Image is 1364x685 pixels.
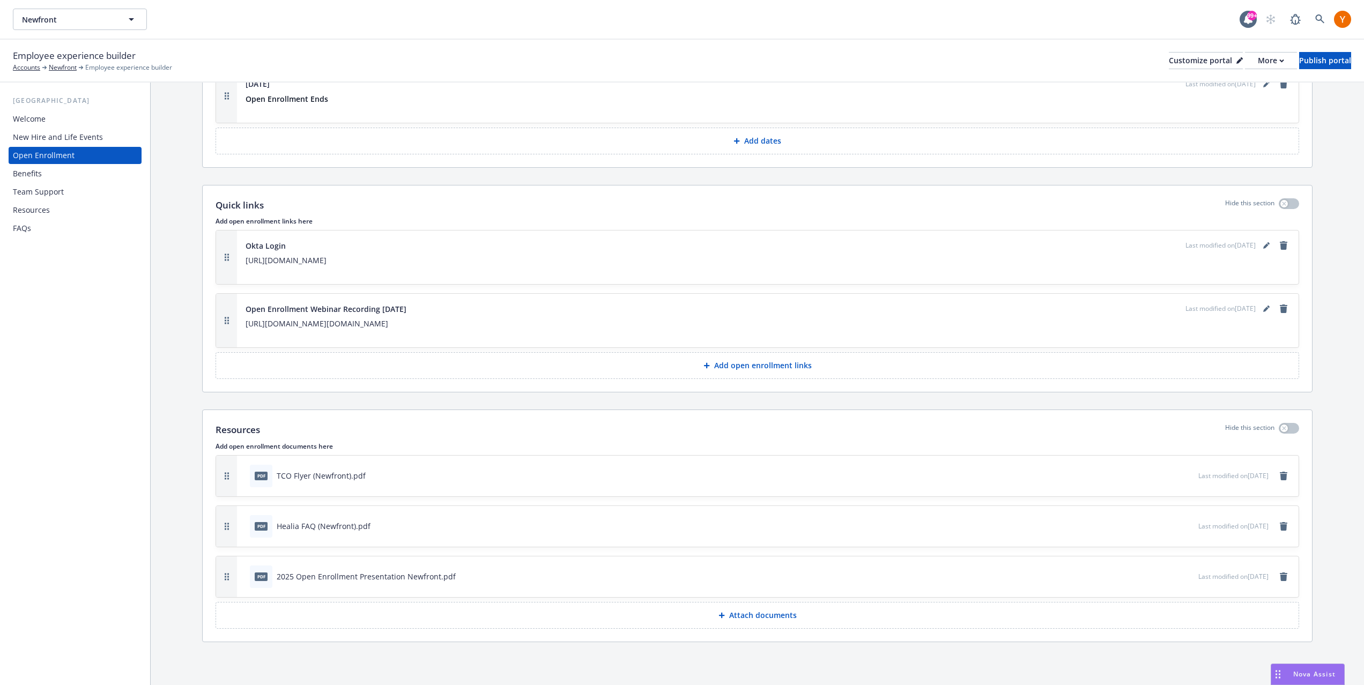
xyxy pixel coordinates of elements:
[744,136,781,146] p: Add dates
[22,14,115,25] span: Newfront
[1260,78,1273,91] a: editPencil
[216,602,1299,629] button: Attach documents
[13,147,75,164] div: Open Enrollment
[13,165,42,182] div: Benefits
[13,110,46,128] div: Welcome
[255,472,268,480] span: pdf
[255,522,268,530] span: pdf
[1293,669,1336,679] span: Nova Assist
[9,110,142,128] a: Welcome
[85,63,172,72] span: Employee experience builder
[1185,304,1256,314] span: Last modified on [DATE]
[1258,53,1284,69] div: More
[1167,520,1176,532] button: download file
[1184,571,1194,582] button: preview file
[1185,79,1256,89] span: Last modified on [DATE]
[216,442,1299,451] p: Add open enrollment documents here
[1260,9,1281,30] a: Start snowing
[1169,53,1243,69] div: Customize portal
[9,202,142,219] a: Resources
[1299,53,1351,69] div: Publish portal
[246,303,406,315] span: Open Enrollment Webinar Recording [DATE]
[1167,470,1176,481] button: download file
[13,49,136,63] span: Employee experience builder
[1245,52,1297,69] button: More
[1198,471,1269,480] span: Last modified on [DATE]
[9,165,142,182] a: Benefits
[9,95,142,106] div: [GEOGRAPHIC_DATA]
[13,9,147,30] button: Newfront
[9,129,142,146] a: New Hire and Life Events
[255,572,268,580] span: pdf
[13,183,64,200] div: Team Support
[9,220,142,237] a: FAQs
[1285,9,1306,30] a: Report a Bug
[1167,571,1176,582] button: download file
[1299,52,1351,69] button: Publish portal
[1198,572,1269,581] span: Last modified on [DATE]
[1260,239,1273,252] a: editPencil
[729,610,797,621] p: Attach documents
[1185,241,1256,250] span: Last modified on [DATE]
[1184,520,1194,532] button: preview file
[1277,570,1290,583] a: remove
[714,360,812,371] p: Add open enrollment links
[13,129,103,146] div: New Hire and Life Events
[1184,470,1194,481] button: preview file
[1247,11,1257,20] div: 99+
[1277,239,1290,252] a: remove
[246,94,328,104] strong: Open Enrollment Ends
[1277,78,1290,91] a: remove
[13,202,50,219] div: Resources
[216,128,1299,154] button: Add dates
[9,183,142,200] a: Team Support
[1271,664,1285,684] div: Drag to move
[1309,9,1331,30] a: Search
[13,63,40,72] a: Accounts
[1271,664,1345,685] button: Nova Assist
[216,352,1299,379] button: Add open enrollment links
[1277,470,1290,482] a: remove
[216,217,1299,226] p: Add open enrollment links here
[1225,423,1274,437] p: Hide this section
[1277,302,1290,315] a: remove
[9,147,142,164] a: Open Enrollment
[1169,52,1243,69] button: Customize portal
[246,240,286,251] span: Okta Login
[13,220,31,237] div: FAQs
[1198,522,1269,531] span: Last modified on [DATE]
[1225,198,1274,212] p: Hide this section
[49,63,77,72] a: Newfront
[277,571,456,582] div: 2025 Open Enrollment Presentation Newfront.pdf
[1334,11,1351,28] img: photo
[246,78,270,90] span: [DATE]
[277,520,370,532] div: Healia FAQ (Newfront).pdf
[1277,520,1290,533] a: remove
[216,198,264,212] p: Quick links
[216,423,260,437] p: Resources
[277,470,366,481] div: TCO Flyer (Newfront).pdf
[1260,302,1273,315] a: editPencil
[246,317,1290,330] p: [URL][DOMAIN_NAME][DOMAIN_NAME]
[246,254,1290,267] p: [URL][DOMAIN_NAME]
